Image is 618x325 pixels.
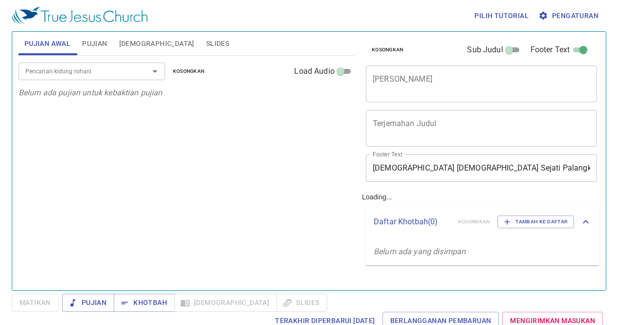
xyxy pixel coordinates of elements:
i: Belum ada yang disimpan [374,247,466,256]
button: Tambah ke Daftar [497,216,574,228]
span: Pujian [82,38,107,50]
button: Pengaturan [536,7,602,25]
div: Daftar Khotbah(0)KosongkanTambah ke Daftar [366,206,599,238]
div: Loading... [358,28,603,286]
img: True Jesus Church [12,7,148,24]
span: Pujian Awal [24,38,70,50]
span: Pujian [70,297,107,309]
button: Pilih tutorial [470,7,533,25]
span: [DEMOGRAPHIC_DATA] [119,38,194,50]
span: Footer Text [531,44,570,56]
button: Open [148,65,162,78]
span: Slides [206,38,229,50]
span: Sub Judul [467,44,503,56]
span: Load Audio [294,65,335,77]
span: Khotbah [122,297,167,309]
span: Pilih tutorial [474,10,529,22]
button: Kosongkan [366,44,409,56]
button: Khotbah [114,294,175,312]
span: Pengaturan [540,10,598,22]
button: Pujian [62,294,114,312]
i: Belum ada pujian untuk kebaktian pujian [19,88,163,97]
span: Kosongkan [372,45,404,54]
button: Kosongkan [167,65,211,77]
span: Kosongkan [173,67,205,76]
p: Daftar Khotbah ( 0 ) [374,216,450,228]
span: Tambah ke Daftar [504,217,568,226]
